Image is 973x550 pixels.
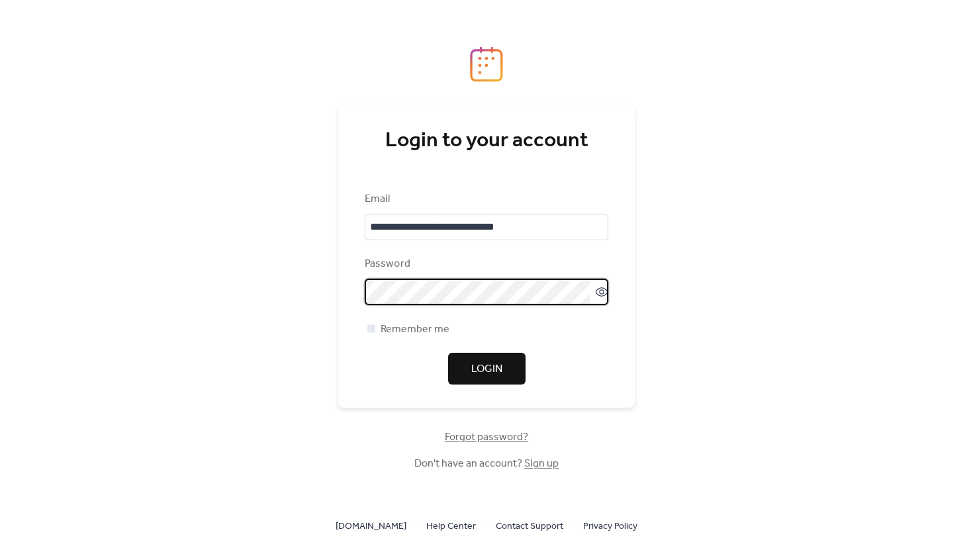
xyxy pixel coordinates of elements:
div: Password [365,256,606,272]
span: [DOMAIN_NAME] [336,519,406,535]
span: Remember me [381,322,449,338]
div: Email [365,191,606,207]
span: Privacy Policy [583,519,637,535]
a: Contact Support [496,518,563,534]
a: Help Center [426,518,476,534]
span: Don't have an account? [414,456,559,472]
a: Sign up [524,453,559,474]
a: Forgot password? [445,434,528,441]
span: Help Center [426,519,476,535]
img: logo [470,46,503,82]
a: Privacy Policy [583,518,637,534]
span: Login [471,361,502,377]
span: Forgot password? [445,430,528,445]
span: Contact Support [496,519,563,535]
div: Login to your account [365,128,608,154]
button: Login [448,353,526,385]
a: [DOMAIN_NAME] [336,518,406,534]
